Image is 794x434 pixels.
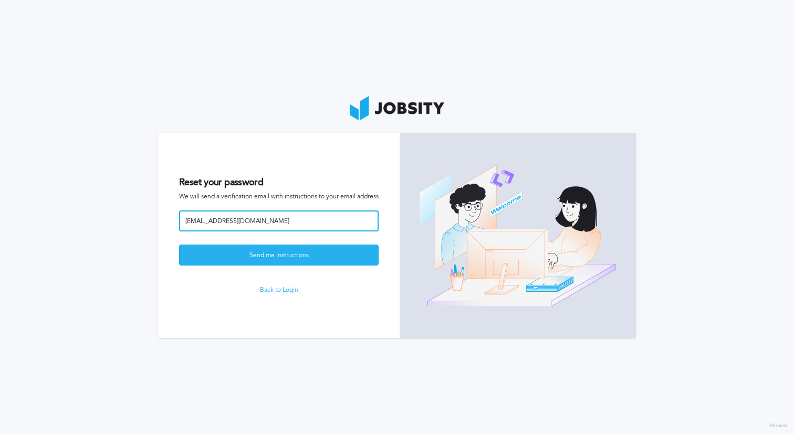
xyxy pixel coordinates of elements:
input: Email address [179,210,379,231]
span: We will send a verification email with instructions to your email address [179,193,379,200]
h2: Reset your password [179,177,379,188]
button: Send me instructions [179,245,379,266]
a: Back to Login [179,287,379,294]
div: Send me instructions [180,245,378,266]
label: Version: [769,423,789,429]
